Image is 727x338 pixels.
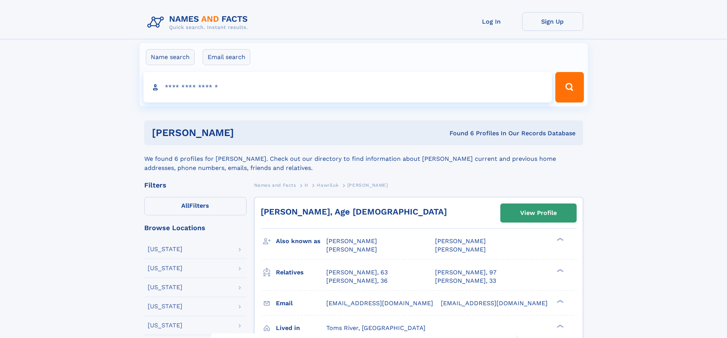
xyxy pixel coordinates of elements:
[144,224,247,231] div: Browse Locations
[501,204,576,222] a: View Profile
[305,180,308,190] a: H
[435,277,496,285] a: [PERSON_NAME], 33
[461,12,522,31] a: Log In
[305,183,308,188] span: H
[326,277,388,285] a: [PERSON_NAME], 36
[555,72,584,103] button: Search Button
[276,297,326,310] h3: Email
[435,237,486,245] span: [PERSON_NAME]
[555,268,564,273] div: ❯
[203,49,250,65] label: Email search
[276,266,326,279] h3: Relatives
[152,128,342,138] h1: [PERSON_NAME]
[347,183,388,188] span: [PERSON_NAME]
[435,268,496,277] a: [PERSON_NAME], 97
[261,207,447,216] a: [PERSON_NAME], Age [DEMOGRAPHIC_DATA]
[276,322,326,335] h3: Lived in
[317,180,339,190] a: Hawriluk
[148,284,182,290] div: [US_STATE]
[148,265,182,271] div: [US_STATE]
[146,49,195,65] label: Name search
[441,300,548,307] span: [EMAIL_ADDRESS][DOMAIN_NAME]
[520,204,557,222] div: View Profile
[143,72,552,103] input: search input
[555,237,564,242] div: ❯
[317,183,339,188] span: Hawriluk
[555,299,564,304] div: ❯
[326,268,388,277] a: [PERSON_NAME], 63
[144,12,254,33] img: Logo Names and Facts
[326,300,433,307] span: [EMAIL_ADDRESS][DOMAIN_NAME]
[148,246,182,252] div: [US_STATE]
[254,180,296,190] a: Names and Facts
[181,202,189,209] span: All
[148,303,182,309] div: [US_STATE]
[144,145,583,173] div: We found 6 profiles for [PERSON_NAME]. Check out our directory to find information about [PERSON_...
[342,129,575,138] div: Found 6 Profiles In Our Records Database
[326,324,426,332] span: Toms River, [GEOGRAPHIC_DATA]
[148,322,182,328] div: [US_STATE]
[144,182,247,189] div: Filters
[144,197,247,215] label: Filters
[555,324,564,328] div: ❯
[276,235,326,248] h3: Also known as
[326,237,377,245] span: [PERSON_NAME]
[435,246,486,253] span: [PERSON_NAME]
[326,246,377,253] span: [PERSON_NAME]
[522,12,583,31] a: Sign Up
